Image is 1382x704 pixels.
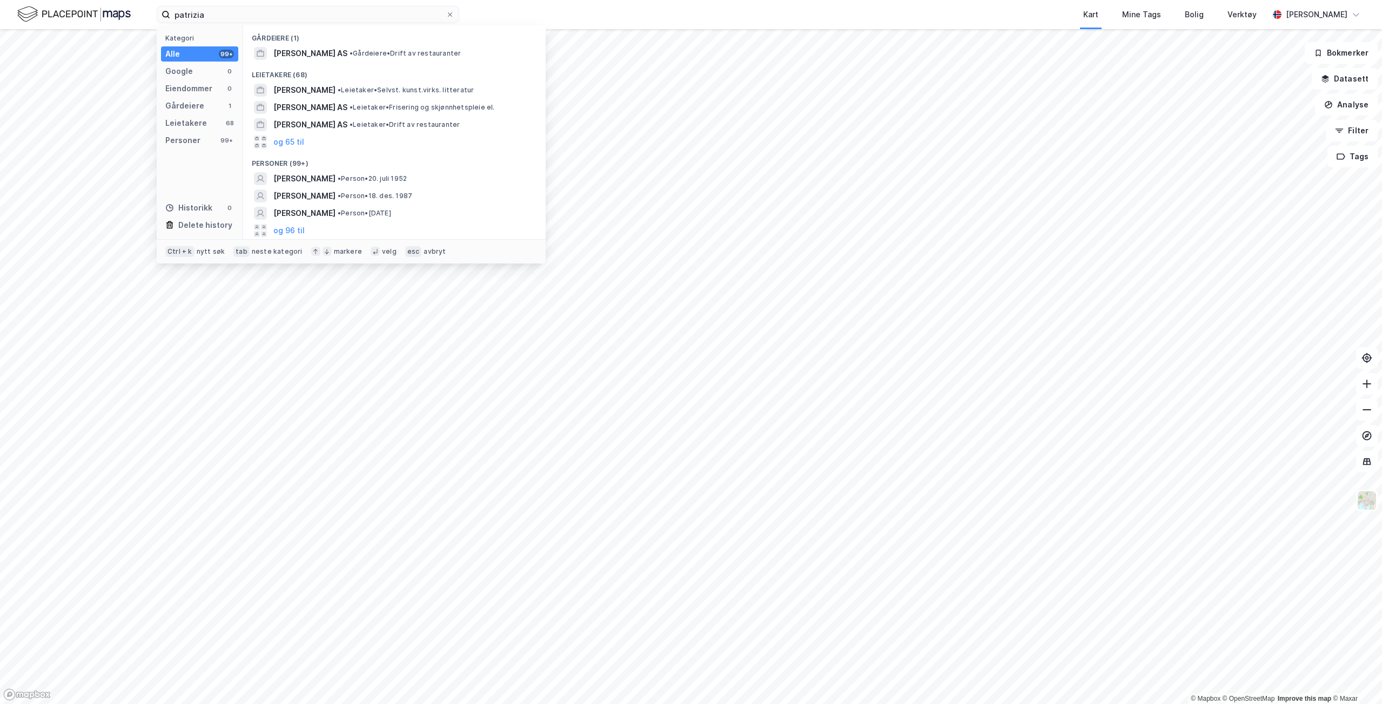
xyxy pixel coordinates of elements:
[243,62,546,82] div: Leietakere (68)
[243,25,546,45] div: Gårdeiere (1)
[225,119,234,127] div: 68
[165,65,193,78] div: Google
[1328,652,1382,704] div: Kontrollprogram for chat
[338,174,341,182] span: •
[273,136,304,148] button: og 65 til
[1083,8,1098,21] div: Kart
[165,48,180,60] div: Alle
[165,246,194,257] div: Ctrl + k
[338,174,407,183] span: Person • 20. juli 1952
[165,117,207,130] div: Leietakere
[273,84,336,97] span: [PERSON_NAME]
[1312,68,1378,90] button: Datasett
[338,192,412,200] span: Person • 18. des. 1987
[1185,8,1204,21] div: Bolig
[1328,652,1382,704] iframe: Chat Widget
[350,120,460,129] span: Leietaker • Drift av restauranter
[243,151,546,170] div: Personer (99+)
[170,6,446,23] input: Søk på adresse, matrikkel, gårdeiere, leietakere eller personer
[1223,695,1275,702] a: OpenStreetMap
[338,209,341,217] span: •
[3,688,51,701] a: Mapbox homepage
[334,247,362,256] div: markere
[165,82,212,95] div: Eiendommer
[165,99,204,112] div: Gårdeiere
[350,120,353,128] span: •
[273,172,336,185] span: [PERSON_NAME]
[350,49,353,57] span: •
[225,67,234,76] div: 0
[273,207,336,220] span: [PERSON_NAME]
[219,136,234,145] div: 99+
[165,201,212,214] div: Historikk
[219,50,234,58] div: 99+
[1315,94,1378,116] button: Analyse
[338,86,341,94] span: •
[1326,120,1378,141] button: Filter
[273,189,336,202] span: [PERSON_NAME]
[1227,8,1257,21] div: Verktøy
[273,224,305,237] button: og 96 til
[382,247,397,256] div: velg
[1191,695,1220,702] a: Mapbox
[225,84,234,93] div: 0
[225,101,234,110] div: 1
[424,247,446,256] div: avbryt
[273,101,347,114] span: [PERSON_NAME] AS
[405,246,422,257] div: esc
[233,246,250,257] div: tab
[165,34,238,42] div: Kategori
[350,49,461,58] span: Gårdeiere • Drift av restauranter
[178,219,232,232] div: Delete history
[273,118,347,131] span: [PERSON_NAME] AS
[1305,42,1378,64] button: Bokmerker
[350,103,495,112] span: Leietaker • Frisering og skjønnhetspleie el.
[165,134,200,147] div: Personer
[338,192,341,200] span: •
[338,86,474,94] span: Leietaker • Selvst. kunst.virks. litteratur
[1286,8,1347,21] div: [PERSON_NAME]
[197,247,225,256] div: nytt søk
[350,103,353,111] span: •
[252,247,303,256] div: neste kategori
[1278,695,1331,702] a: Improve this map
[273,47,347,60] span: [PERSON_NAME] AS
[17,5,131,24] img: logo.f888ab2527a4732fd821a326f86c7f29.svg
[1327,146,1378,167] button: Tags
[225,204,234,212] div: 0
[1357,490,1377,511] img: Z
[338,209,391,218] span: Person • [DATE]
[1122,8,1161,21] div: Mine Tags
